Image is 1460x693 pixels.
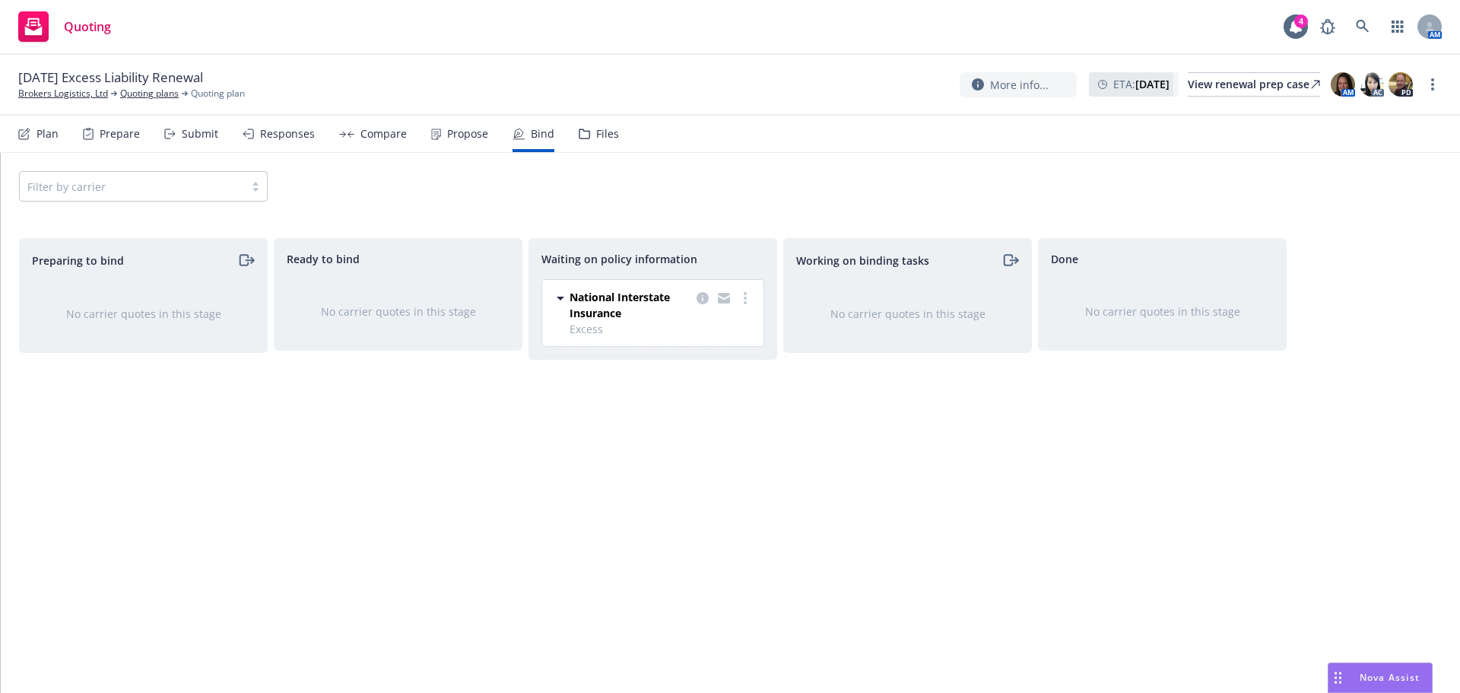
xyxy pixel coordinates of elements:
span: Preparing to bind [32,253,124,269]
div: Files [596,128,619,140]
div: No carrier quotes in this stage [44,306,243,322]
a: Quoting plans [120,87,179,100]
span: [DATE] Excess Liability Renewal [18,68,203,87]
div: Plan [36,128,59,140]
span: Waiting on policy information [541,251,697,267]
a: Quoting [12,5,117,48]
a: copy logging email [693,289,712,307]
span: Ready to bind [287,251,360,267]
div: Submit [182,128,218,140]
button: More info... [960,72,1077,97]
div: No carrier quotes in this stage [1063,304,1262,319]
div: No carrier quotes in this stage [299,304,497,319]
div: 4 [1294,14,1308,28]
span: Done [1051,251,1078,267]
span: More info... [990,77,1049,93]
a: Switch app [1382,11,1413,42]
span: ETA : [1113,76,1170,92]
a: moveRight [1001,251,1019,269]
a: Search [1347,11,1378,42]
img: photo [1331,72,1355,97]
a: View renewal prep case [1188,72,1320,97]
a: Brokers Logistics, Ltd [18,87,108,100]
div: Propose [447,128,488,140]
div: Prepare [100,128,140,140]
span: Quoting plan [191,87,245,100]
a: more [1423,75,1442,94]
span: Quoting [64,21,111,33]
span: Working on binding tasks [796,253,929,269]
div: No carrier quotes in this stage [808,306,1007,322]
span: Nova Assist [1360,671,1420,684]
div: Drag to move [1328,663,1347,692]
a: moveRight [236,251,255,269]
div: Compare [360,128,407,140]
button: Nova Assist [1328,663,1433,693]
a: Report a Bug [1312,11,1343,42]
div: Bind [531,128,554,140]
img: photo [1389,72,1413,97]
span: National Interstate Insurance [570,289,690,321]
span: Excess [570,321,754,337]
div: View renewal prep case [1188,73,1320,96]
img: photo [1360,72,1384,97]
a: copy logging email [715,289,733,307]
div: Responses [260,128,315,140]
strong: [DATE] [1135,77,1170,91]
a: more [736,289,754,307]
